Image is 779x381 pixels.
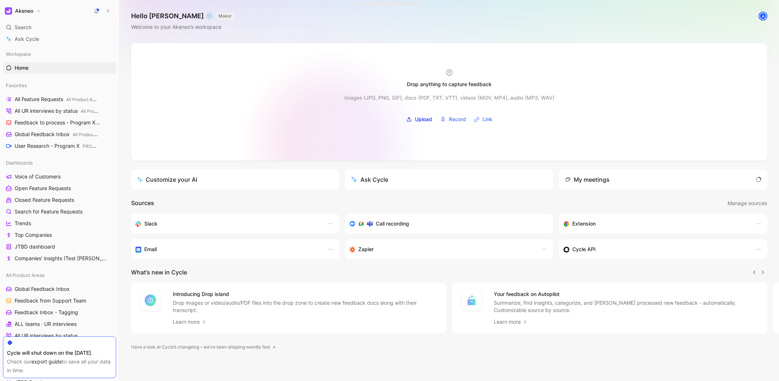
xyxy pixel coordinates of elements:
a: Feedback Inbox - Tagging [3,307,116,318]
span: Companies' insights (Test [PERSON_NAME]) [15,255,107,262]
div: A [759,12,767,20]
h1: Hello [PERSON_NAME] ❄️ [131,12,234,20]
h2: What’s new in Cycle [131,268,187,277]
span: Record [449,115,466,124]
h3: Cycle API [572,245,596,254]
div: Customize your AI [137,175,197,184]
span: Workspace [6,50,31,58]
span: All UR interviews by status [15,332,78,339]
div: DashboardsVoice of CustomersOpen Feature RequestsClosed Feature RequestsSearch for Feature Reques... [3,157,116,264]
span: Feedback to process - Program X [15,119,101,127]
span: Global Feedback Inbox [15,285,70,293]
div: Cycle will shut down on the [DATE]. [7,349,112,357]
div: My meetings [565,175,610,184]
div: Sync customers & send feedback from custom sources. Get inspired by our favorite use case [564,245,748,254]
a: User Research - Program XPROGRAM X [3,141,116,151]
span: Feedback from Support Team [15,297,86,304]
div: Welcome to your Akeneo’s workspace [131,23,234,31]
div: Search [3,22,116,33]
button: Ask Cycle [345,169,553,190]
a: Ask Cycle [3,34,116,45]
span: Closed Feature Requests [15,196,74,204]
div: Capture feedback from thousands of sources with Zapier (survey results, recordings, sheets, etc). [350,245,534,254]
a: JTBD dashboard [3,241,116,252]
span: Trends [15,220,31,227]
div: Forward emails to your feedback inbox [135,245,320,254]
span: Open Feature Requests [15,185,71,192]
span: All Product Areas [73,132,108,137]
span: Home [15,64,28,72]
a: Voice of Customers [3,171,116,182]
h3: Email [144,245,157,254]
h3: Extension [572,219,596,228]
a: Feedback to process - Program XPROGRAM X [3,117,116,128]
span: User Research - Program X [15,142,99,150]
div: Dashboards [3,157,116,168]
span: All Product Areas [66,97,101,102]
div: Images (JPG, PNG, GIF), docs (PDF, TXT, VTT), videos (MOV, MP4), audio (MP3, WAV) [344,93,554,102]
div: Workspace [3,49,116,59]
a: Home [3,62,116,73]
label: Upload [404,114,435,125]
h4: Introducing Drop island [173,290,438,299]
span: Favorites [6,82,27,89]
h2: Sources [131,199,154,208]
span: Search [15,23,31,32]
span: Voice of Customers [15,173,61,180]
a: All UR interviews by status [3,330,116,341]
a: Global Feedback InboxAll Product Areas [3,129,116,140]
a: Search for Feature Requests [3,206,116,217]
a: Open Feature Requests [3,183,116,194]
span: All UR interviews by status [15,107,100,115]
a: export guide [31,358,62,365]
button: Manage sources [727,199,767,208]
a: Top Companies [3,230,116,240]
button: Link [471,114,495,125]
div: All Product Areas [3,270,116,281]
a: All UR interviews by statusAll Product Areas [3,105,116,116]
h3: Zapier [358,245,374,254]
span: Top Companies [15,231,52,239]
img: Akeneo [5,7,12,15]
h3: Slack [144,219,157,228]
p: Drop images or video/audio/PDF files into the drop zone to create new feedback docs along with th... [173,299,438,314]
span: Search for Feature Requests [15,208,83,215]
div: Record & transcribe meetings from Zoom, Meet & Teams. [350,219,543,228]
div: Drop anything to capture feedback [407,80,492,89]
a: ALL teams · UR interviews [3,319,116,330]
span: All Product Areas [81,108,116,114]
a: Learn more [494,317,528,326]
div: Favorites [3,80,116,91]
span: All Product Areas [6,272,45,279]
span: All Feature Requests [15,96,98,103]
span: Ask Cycle [15,35,39,43]
div: Sync your customers, send feedback and get updates in Slack [135,219,320,228]
a: Closed Feature Requests [3,195,116,205]
a: All Feature RequestsAll Product Areas [3,94,116,105]
a: Trends [3,218,116,229]
a: Feedback from Support Team [3,295,116,306]
h1: Akeneo [15,8,33,14]
div: Ask Cycle [351,175,388,184]
span: Link [482,115,492,124]
span: Global Feedback Inbox [15,131,99,138]
span: JTBD dashboard [15,243,55,250]
a: Global Feedback Inbox [3,284,116,295]
h3: Call recording [376,219,409,228]
button: Record [438,114,469,125]
a: Have a look at Cycle’s changelog – we’ve been shipping weirdly fast [131,343,276,351]
a: Customize your AI [131,169,339,190]
h4: Your feedback on Autopilot [494,290,759,299]
span: Feedback Inbox - Tagging [15,309,78,316]
div: Check our to save all your data in time. [7,357,112,375]
a: Learn more [173,317,207,326]
span: ALL teams · UR interviews [15,320,77,328]
button: AkeneoAkeneo [3,6,43,16]
button: MAKER [216,12,234,20]
p: Summarize, find insights, categorize, and [PERSON_NAME] processed new feedback - automatically. C... [494,299,759,314]
a: Companies' insights (Test [PERSON_NAME]) [3,253,116,264]
div: Capture feedback from anywhere on the web [564,219,748,228]
span: PROGRAM X [83,143,109,149]
span: Dashboards [6,159,33,166]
